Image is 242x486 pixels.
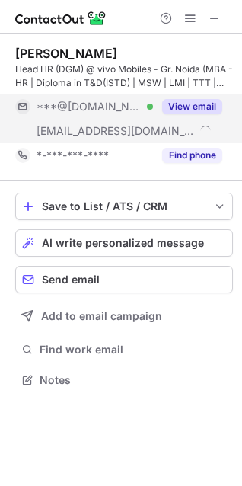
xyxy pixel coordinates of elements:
[15,302,233,330] button: Add to email campaign
[42,237,204,249] span: AI write personalized message
[15,9,107,27] img: ContactOut v5.3.10
[15,266,233,293] button: Send email
[15,369,233,391] button: Notes
[42,200,206,213] div: Save to List / ATS / CRM
[15,62,233,90] div: Head HR (DGM) @ vivo Mobiles - Gr. Noida (MBA - HR | Diploma in T&D(ISTD) | MSW | LMI | TTT | Cer...
[40,343,227,357] span: Find work email
[40,373,227,387] span: Notes
[15,193,233,220] button: save-profile-one-click
[41,310,162,322] span: Add to email campaign
[15,46,117,61] div: [PERSON_NAME]
[42,273,100,286] span: Send email
[37,100,142,114] span: ***@[DOMAIN_NAME]
[162,99,222,114] button: Reveal Button
[162,148,222,163] button: Reveal Button
[15,229,233,257] button: AI write personalized message
[37,124,195,138] span: [EMAIL_ADDRESS][DOMAIN_NAME]
[15,339,233,360] button: Find work email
